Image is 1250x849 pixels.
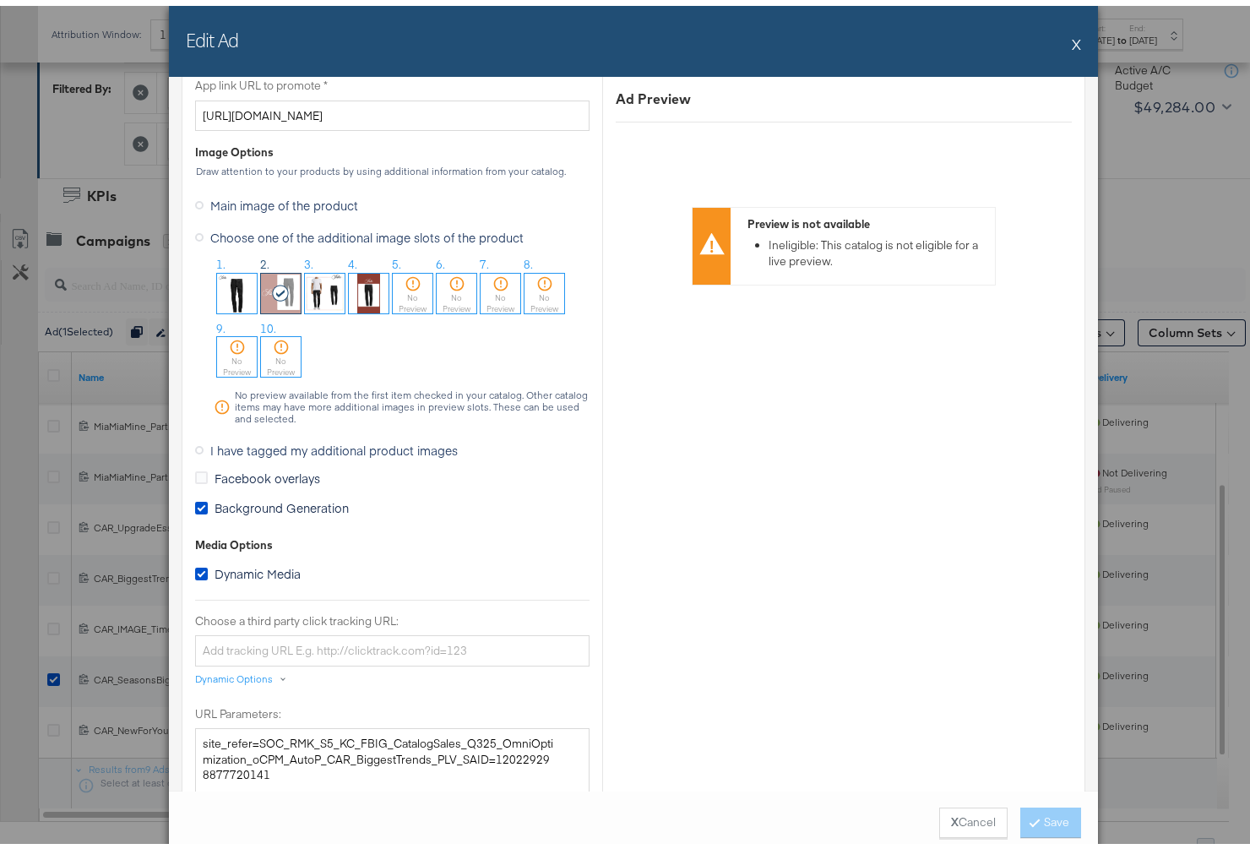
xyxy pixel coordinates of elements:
img: pg7k05uY1CAv71_W9tCe5Q.jpg [349,268,389,307]
input: Add tracking URL E.g. http://clicktrack.com?id=123 [195,629,590,661]
div: No Preview [393,286,432,308]
button: X [1072,21,1081,55]
span: Background Generation [215,493,349,510]
span: 1. [216,251,226,267]
span: I have tagged my additional product images [210,436,458,453]
span: Dynamic Media [215,559,301,576]
span: 9. [216,315,226,331]
strong: X [951,808,959,825]
div: No Preview [524,286,564,308]
span: 10. [260,315,276,331]
div: Dynamic Options [195,667,273,680]
span: Facebook overlays [215,464,320,481]
span: 6. [436,251,445,267]
span: 4. [348,251,357,267]
li: Ineligible: This catalog is not eligible for a live preview. [769,231,986,263]
span: 7. [480,251,489,267]
span: 8. [524,251,533,267]
div: Preview is not available [747,210,986,226]
button: XCancel [939,802,1008,832]
span: 2. [260,251,269,267]
div: No preview available from the first item checked in your catalog. Other catalog items may have mo... [234,384,590,419]
div: No Preview [437,286,476,308]
div: No Preview [217,350,257,372]
label: URL Parameters: [195,700,590,716]
span: Main image of the product [210,191,358,208]
span: Choose one of the additional image slots of the product [210,223,524,240]
h2: Edit Ad [186,21,238,46]
div: Ad Preview [616,84,1072,103]
div: Image Options [195,139,274,155]
div: Draw attention to your products by using additional information from your catalog. [195,160,590,171]
div: No Preview [481,286,520,308]
input: Add URL that will be shown to people who see your ad [195,95,590,126]
img: gvBJSiKD2PF5noIVNzFB4A.jpg [217,268,257,307]
label: Choose a third party click tracking URL: [195,607,590,623]
span: 3. [304,251,313,267]
img: 6thH8Q0LfEwqxE3sFojb0w.jpg [305,268,345,307]
span: 5. [392,251,401,267]
textarea: site_refer=SOC_RMK_S5_KC_FBIG_CatalogSales_Q325_OmniOptimization_oCPM_AutoP_CAR_BiggestTrends_PLV... [195,722,590,800]
label: App link URL to promote * [195,72,590,88]
div: Media Options [195,531,590,547]
div: No Preview [261,350,301,372]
